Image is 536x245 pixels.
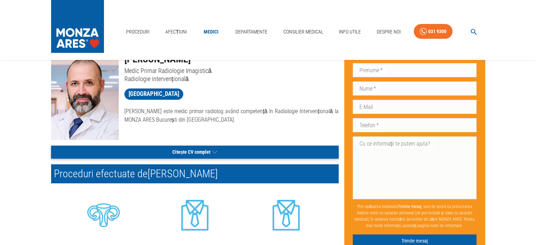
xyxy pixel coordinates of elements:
[414,24,452,39] a: 031 9300
[51,146,339,159] button: Citește CV complet
[233,25,270,39] a: Departamente
[124,75,339,83] p: Radiologie intervențională
[123,25,152,39] a: Proceduri
[124,67,339,75] p: Medic Primar Radiologie Imagistică
[428,27,446,36] div: 031 9300
[124,90,183,98] span: [GEOGRAPHIC_DATA]
[51,164,339,183] h2: Proceduri efectuate de [PERSON_NAME]
[124,88,183,100] a: [GEOGRAPHIC_DATA]
[280,25,326,39] a: Consilier Medical
[200,25,222,39] a: Medici
[398,204,421,209] b: Trimite mesaj
[353,201,477,232] p: Prin apăsarea butonului , sunt de acord cu prelucrarea datelor mele cu caracter personal (ce pot ...
[162,25,190,39] a: Afecțiuni
[336,25,364,39] a: Info Utile
[124,107,339,124] p: [PERSON_NAME] este medic primar radiolog având competență în Radiologie Intervențională la MONZA ...
[51,52,119,140] img: Dr. Mihai Crețeanu Jr.
[374,25,403,39] a: Despre Noi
